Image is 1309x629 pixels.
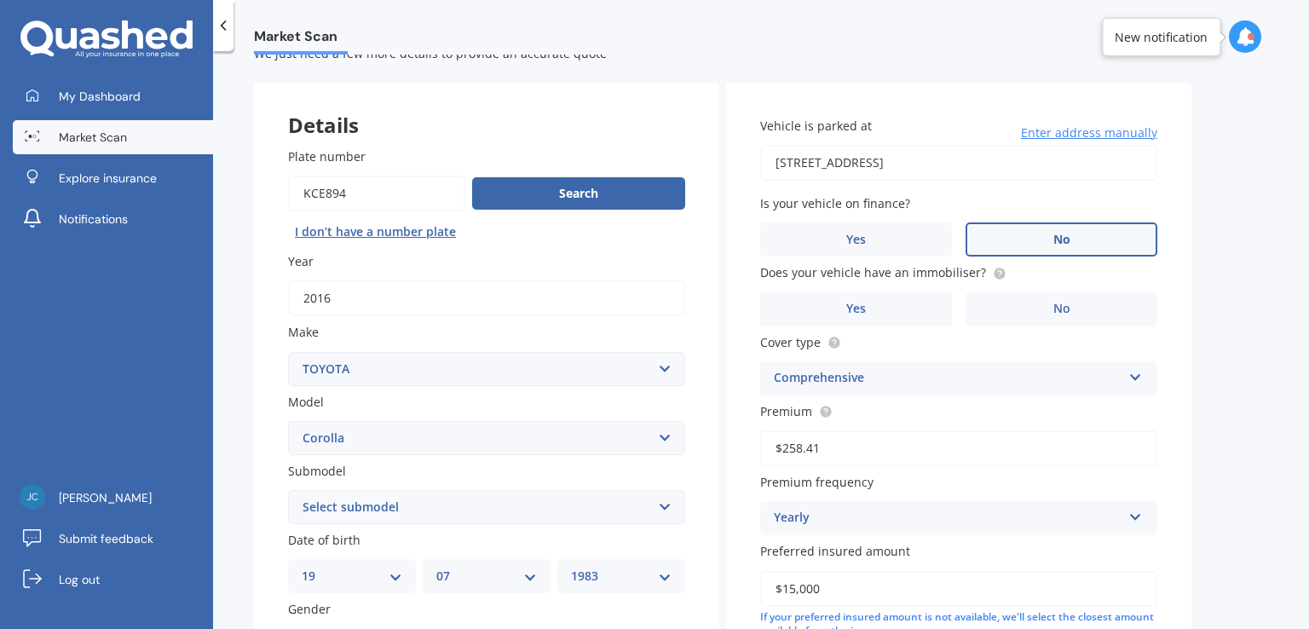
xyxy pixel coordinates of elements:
span: [PERSON_NAME] [59,489,152,506]
a: Explore insurance [13,161,213,195]
span: Plate number [288,148,366,164]
a: Submit feedback [13,522,213,556]
div: Details [254,83,719,134]
span: Is your vehicle on finance? [760,195,910,211]
input: Enter plate number [288,176,465,211]
input: Enter amount [760,571,1157,607]
input: YYYY [288,280,685,316]
span: No [1053,233,1070,247]
a: Market Scan [13,120,213,154]
span: Make [288,325,319,341]
a: Log out [13,563,213,597]
div: Yearly [774,508,1122,528]
span: Yes [846,233,866,247]
span: Gender [288,602,331,618]
span: Premium frequency [760,474,874,490]
span: Does your vehicle have an immobiliser? [760,265,986,281]
span: Submodel [288,463,346,479]
span: My Dashboard [59,88,141,105]
span: Notifications [59,211,128,228]
span: Premium [760,403,812,419]
span: Market Scan [254,28,348,51]
span: Log out [59,571,100,588]
span: Submit feedback [59,530,153,547]
span: Model [288,394,324,410]
span: No [1053,302,1070,316]
span: Enter address manually [1021,124,1157,141]
div: Comprehensive [774,368,1122,389]
span: Date of birth [288,532,360,548]
span: Preferred insured amount [760,544,910,560]
a: [PERSON_NAME] [13,481,213,515]
span: Cover type [760,334,821,350]
input: Enter address [760,145,1157,181]
a: My Dashboard [13,79,213,113]
span: We just need a few more details to provide an accurate quote [254,45,607,61]
button: I don’t have a number plate [288,218,463,245]
input: Enter premium [760,430,1157,466]
a: Notifications [13,202,213,236]
button: Search [472,177,685,210]
img: 17456817c0d083e94c166122f7be4e77 [20,484,45,510]
span: Yes [846,302,866,316]
span: Year [288,253,314,269]
span: Market Scan [59,129,127,146]
span: Vehicle is parked at [760,118,872,134]
span: Explore insurance [59,170,157,187]
div: New notification [1115,28,1208,45]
